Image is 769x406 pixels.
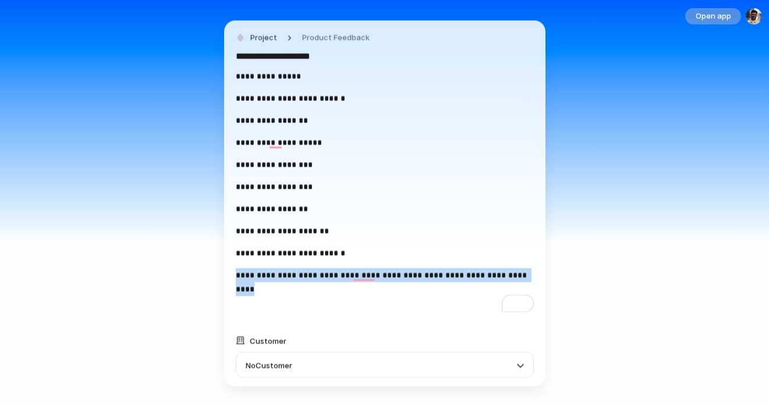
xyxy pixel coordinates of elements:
span: No Customer [246,361,292,370]
span: Product Feedback [302,33,370,44]
span: Project [250,33,277,44]
button: Project [233,30,281,47]
button: Open app [685,8,741,24]
div: To enrich screen reader interactions, please activate Accessibility in Grammarly extension settings [236,69,534,333]
span: Customer [250,336,286,346]
span: Open app [696,10,731,22]
button: Product Feedback [295,30,377,47]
